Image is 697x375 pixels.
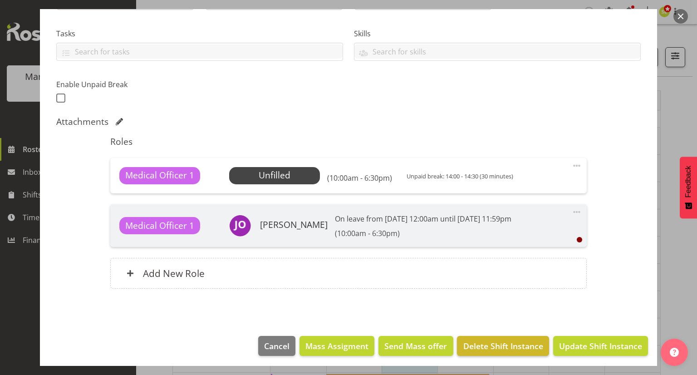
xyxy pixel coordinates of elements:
[125,219,194,232] span: Medical Officer 1
[110,136,586,147] h5: Roles
[384,340,447,352] span: Send Mass offer
[577,237,582,242] div: User is clocked out
[260,220,328,230] h6: [PERSON_NAME]
[259,169,290,181] span: Unfilled
[378,336,453,356] button: Send Mass offer
[463,340,543,352] span: Delete Shift Instance
[354,28,641,39] label: Skills
[327,173,392,183] h6: (10:00am - 6:30pm)
[670,348,679,357] img: help-xxl-2.png
[335,213,511,224] p: On leave from [DATE] 12:00am until [DATE] 11:59pm
[57,44,343,59] input: Search for tasks
[553,336,648,356] button: Update Shift Instance
[299,336,374,356] button: Mass Assigment
[407,172,513,180] span: Unpaid break: 14:00 - 14:30 (30 minutes)
[229,215,251,237] img: jenny-odonnell11876.jpg
[684,166,692,197] span: Feedback
[258,336,295,356] button: Cancel
[56,116,108,127] h5: Attachments
[125,169,194,182] span: Medical Officer 1
[305,340,368,352] span: Mass Assigment
[559,340,642,352] span: Update Shift Instance
[680,157,697,218] button: Feedback - Show survey
[56,28,343,39] label: Tasks
[335,229,511,238] h6: (10:00am - 6:30pm)
[56,79,194,90] label: Enable Unpaid Break
[264,340,290,352] span: Cancel
[143,267,205,279] h6: Add New Role
[457,336,549,356] button: Delete Shift Instance
[354,44,640,59] input: Search for skills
